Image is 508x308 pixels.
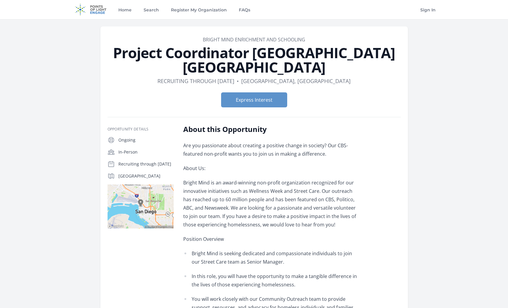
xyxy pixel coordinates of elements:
img: Map [108,184,174,229]
p: In-Person [118,149,174,155]
p: Position Overview [183,235,359,243]
h1: Project Coordinator [GEOGRAPHIC_DATA] [GEOGRAPHIC_DATA] [108,46,401,74]
h3: Opportunity Details [108,127,174,132]
h2: About this Opportunity [183,124,359,134]
p: Bright Mind is an award-winning non-profit organization recognized for our innovative initiatives... [183,178,359,229]
p: Ongoing [118,137,174,143]
button: Express Interest [221,92,287,107]
p: About Us: [183,164,359,172]
p: [GEOGRAPHIC_DATA] [118,173,174,179]
a: BRIGHT MIND ENRICHMENT AND SCHOOLING [203,36,305,43]
p: Are you passionate about creating a positive change in society? Our CBS-featured non-profit wants... [183,141,359,158]
p: Recruiting through [DATE] [118,161,174,167]
dd: [GEOGRAPHIC_DATA], [GEOGRAPHIC_DATA] [241,77,351,85]
p: In this role, you will have the opportunity to make a tangible difference in the lives of those e... [192,272,359,289]
p: Bright Mind is seeking dedicated and compassionate individuals to join our Street Care team as Se... [192,249,359,266]
div: • [237,77,239,85]
dd: Recruiting through [DATE] [157,77,234,85]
